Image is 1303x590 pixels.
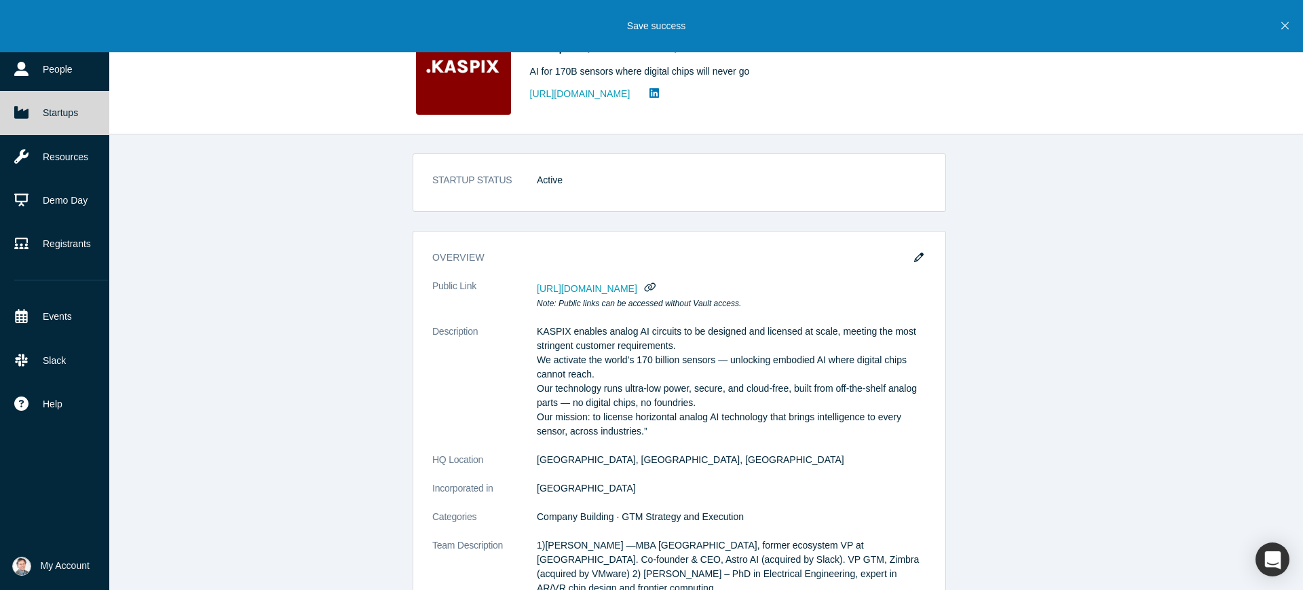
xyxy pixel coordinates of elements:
[432,251,907,265] h3: overview
[530,64,910,79] div: AI for 170B sensors where digital chips will never go
[12,557,31,576] img: Andres Valdivieso's Account
[537,511,744,522] span: Company Building · GTM Strategy and Execution
[432,325,537,453] dt: Description
[12,557,90,576] button: My Account
[530,87,630,101] a: [URL][DOMAIN_NAME]
[432,481,537,510] dt: Incorporated in
[432,279,476,293] span: Public Link
[432,173,537,202] dt: STARTUP STATUS
[537,481,926,496] dd: [GEOGRAPHIC_DATA]
[43,397,62,411] span: Help
[41,559,90,573] span: My Account
[537,283,637,294] span: [URL][DOMAIN_NAME]
[537,173,926,187] dd: Active
[416,20,511,115] img: Kaspix's Logo
[537,299,741,308] em: Note: Public links can be accessed without Vault access.
[537,325,926,439] p: KASPIX enables analog AI circuits to be designed and licensed at scale, meeting the most stringen...
[432,453,537,481] dt: HQ Location
[432,510,537,538] dt: Categories
[537,453,926,467] dd: [GEOGRAPHIC_DATA], [GEOGRAPHIC_DATA], [GEOGRAPHIC_DATA]
[627,19,685,33] p: Save success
